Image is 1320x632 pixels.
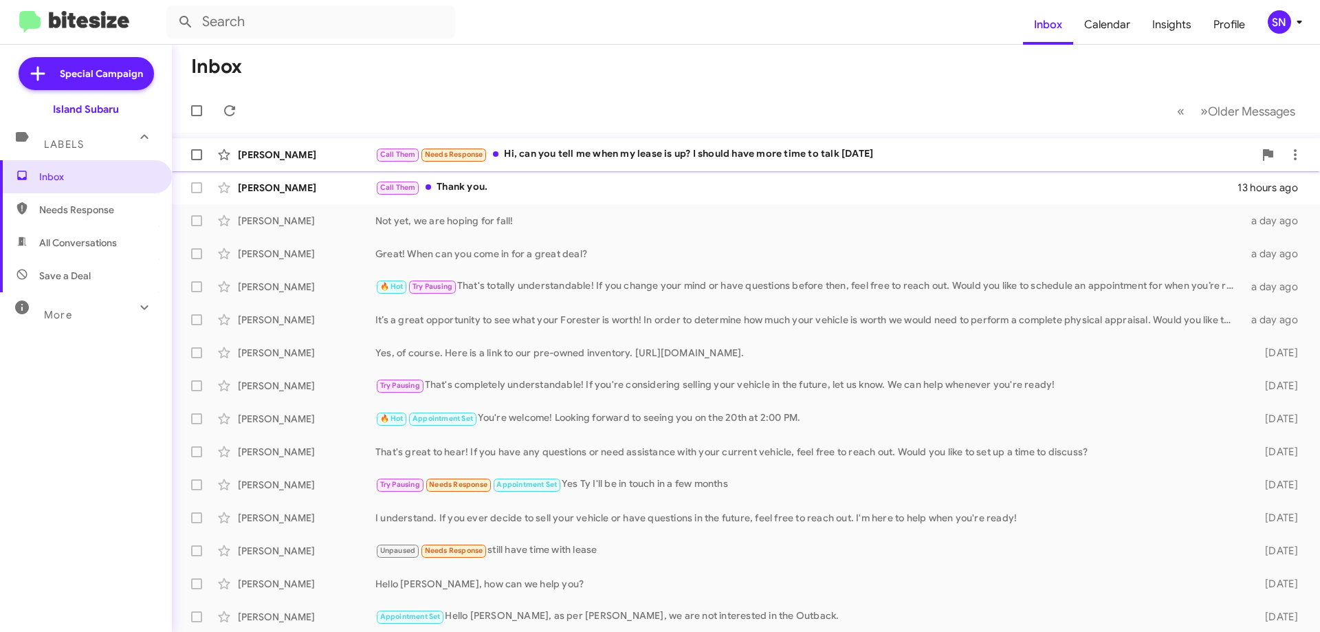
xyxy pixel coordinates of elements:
button: Previous [1169,97,1193,125]
div: [PERSON_NAME] [238,247,375,261]
div: Island Subaru [53,102,119,116]
div: [DATE] [1243,511,1309,525]
div: [PERSON_NAME] [238,478,375,492]
div: still have time with lease [375,543,1243,558]
div: [DATE] [1243,346,1309,360]
div: [PERSON_NAME] [238,214,375,228]
a: Profile [1202,5,1256,45]
span: « [1177,102,1185,120]
span: Try Pausing [380,480,420,489]
div: That's totally understandable! If you change your mind or have questions before then, feel free t... [375,279,1243,294]
span: Try Pausing [412,282,452,291]
span: Try Pausing [380,381,420,390]
div: a day ago [1243,280,1309,294]
div: 13 hours ago [1237,181,1309,195]
span: Unpaused [380,546,416,555]
span: All Conversations [39,236,117,250]
span: 🔥 Hot [380,282,404,291]
span: More [44,309,72,321]
div: [DATE] [1243,577,1309,591]
div: [DATE] [1243,610,1309,624]
span: Appointment Set [496,480,557,489]
a: Special Campaign [19,57,154,90]
div: [DATE] [1243,379,1309,393]
div: [PERSON_NAME] [238,445,375,459]
div: [PERSON_NAME] [238,148,375,162]
div: Thank you. [375,179,1237,195]
span: Needs Response [39,203,156,217]
span: Needs Response [429,480,487,489]
div: It’s a great opportunity to see what your Forester is worth! In order to determine how much your ... [375,313,1243,327]
div: Hello [PERSON_NAME], how can we help you? [375,577,1243,591]
div: Hello [PERSON_NAME], as per [PERSON_NAME], we are not interested in the Outback. [375,609,1243,624]
div: Yes Ty I'll be in touch in a few months [375,477,1243,492]
div: [DATE] [1243,544,1309,558]
div: [PERSON_NAME] [238,544,375,558]
a: Calendar [1073,5,1141,45]
div: a day ago [1243,313,1309,327]
span: » [1200,102,1208,120]
div: [PERSON_NAME] [238,412,375,426]
div: Great! When can you come in for a great deal? [375,247,1243,261]
span: Appointment Set [412,414,473,423]
h1: Inbox [191,56,242,78]
span: 🔥 Hot [380,414,404,423]
div: [PERSON_NAME] [238,511,375,525]
span: Special Campaign [60,67,143,80]
div: [PERSON_NAME] [238,610,375,624]
div: a day ago [1243,247,1309,261]
div: That's completely understandable! If you're considering selling your vehicle in the future, let u... [375,378,1243,393]
div: You're welcome! Looking forward to seeing you on the 20th at 2:00 PM. [375,411,1243,426]
span: Save a Deal [39,269,91,283]
div: [PERSON_NAME] [238,379,375,393]
span: Needs Response [425,546,483,555]
div: Yes, of course. Here is a link to our pre-owned inventory. [URL][DOMAIN_NAME]. [375,346,1243,360]
a: Insights [1141,5,1202,45]
nav: Page navigation example [1169,97,1303,125]
div: Not yet, we are hoping for fall! [375,214,1243,228]
div: [DATE] [1243,412,1309,426]
span: Call Them [380,183,416,192]
span: Needs Response [425,150,483,159]
span: Call Them [380,150,416,159]
span: Older Messages [1208,104,1295,119]
div: [PERSON_NAME] [238,313,375,327]
div: I understand. If you ever decide to sell your vehicle or have questions in the future, feel free ... [375,511,1243,525]
div: That's great to hear! If you have any questions or need assistance with your current vehicle, fee... [375,445,1243,459]
span: Appointment Set [380,612,441,621]
div: [PERSON_NAME] [238,280,375,294]
a: Inbox [1023,5,1073,45]
div: [DATE] [1243,445,1309,459]
div: [DATE] [1243,478,1309,492]
div: [PERSON_NAME] [238,577,375,591]
button: SN [1256,10,1305,34]
div: [PERSON_NAME] [238,346,375,360]
button: Next [1192,97,1303,125]
div: Hi, can you tell me when my lease is up? I should have more time to talk [DATE] [375,146,1254,162]
div: SN [1268,10,1291,34]
div: [PERSON_NAME] [238,181,375,195]
span: Inbox [39,170,156,184]
span: Labels [44,138,84,151]
div: a day ago [1243,214,1309,228]
input: Search [166,6,455,39]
